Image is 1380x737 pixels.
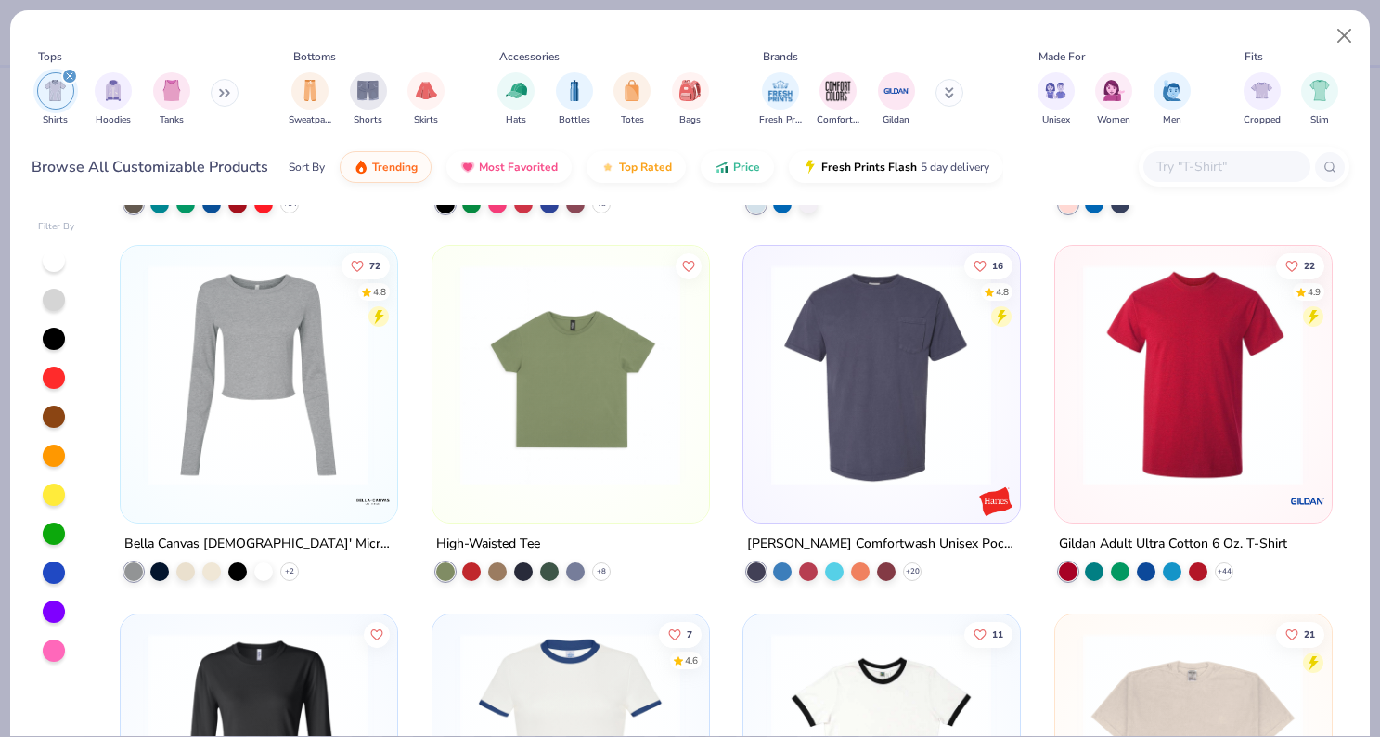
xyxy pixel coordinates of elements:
div: filter for Comfort Colors [817,72,859,127]
button: Like [364,621,390,647]
span: + 20 [906,565,920,576]
div: 4.8 [373,285,386,299]
div: filter for Gildan [878,72,915,127]
button: Like [964,621,1012,647]
span: Women [1097,113,1130,127]
button: filter button [37,72,74,127]
div: filter for Bags [672,72,709,127]
div: 4.8 [996,285,1009,299]
button: filter button [817,72,859,127]
div: filter for Hoodies [95,72,132,127]
img: Sweatpants Image [300,80,320,101]
img: 3c1a081b-6ca8-4a00-a3b6-7ee979c43c2b [1074,265,1312,485]
div: Browse All Customizable Products [32,156,268,178]
img: Slim Image [1309,80,1330,101]
img: Comfort Colors Image [824,77,852,105]
input: Try "T-Shirt" [1154,156,1297,177]
span: Tanks [160,113,184,127]
span: Shirts [43,113,68,127]
span: 22 [1304,261,1315,270]
button: Like [964,252,1012,278]
span: Fresh Prints [759,113,802,127]
div: [PERSON_NAME] Comfortwash Unisex Pocket T-Shirt [747,532,1016,555]
img: Shirts Image [45,80,66,101]
span: Sweatpants [289,113,331,127]
div: 4.9 [1308,285,1321,299]
div: filter for Shirts [37,72,74,127]
img: 1dc1199f-6318-406b-8463-addc8fd1365e [451,265,690,485]
div: High-Waisted Tee [436,532,540,555]
button: filter button [289,72,331,127]
span: Cropped [1244,113,1281,127]
span: Hats [506,113,526,127]
span: Most Favorited [479,160,558,175]
div: 4.6 [685,653,698,667]
button: Like [676,252,702,278]
img: Unisex Image [1045,80,1066,101]
span: Men [1163,113,1181,127]
div: filter for Sweatpants [289,72,331,127]
button: Close [1327,19,1362,54]
span: Unisex [1042,113,1070,127]
img: Cropped Image [1251,80,1272,101]
img: trending.gif [354,160,368,175]
img: Gildan Image [883,77,910,105]
button: filter button [95,72,132,127]
img: most_fav.gif [460,160,475,175]
span: Totes [621,113,644,127]
div: filter for Men [1154,72,1191,127]
div: Tops [38,48,62,65]
div: filter for Skirts [407,72,445,127]
button: Top Rated [587,151,686,183]
button: Fresh Prints Flash5 day delivery [789,151,1003,183]
button: Price [701,151,774,183]
span: + 44 [1217,565,1231,576]
button: filter button [407,72,445,127]
div: Brands [763,48,798,65]
span: Bottles [559,113,590,127]
span: + 8 [597,565,606,576]
img: Bags Image [679,80,700,101]
span: Skirts [414,113,438,127]
img: Hanes logo [977,482,1014,519]
button: filter button [759,72,802,127]
div: Accessories [499,48,560,65]
div: Bella Canvas [DEMOGRAPHIC_DATA]' Micro Ribbed Long Sleeve Baby Tee [124,532,393,555]
span: 16 [992,261,1003,270]
button: filter button [878,72,915,127]
span: 72 [369,261,380,270]
div: Bottoms [293,48,336,65]
span: Trending [372,160,418,175]
div: filter for Cropped [1244,72,1281,127]
button: Like [659,621,702,647]
div: filter for Tanks [153,72,190,127]
img: Men Image [1162,80,1182,101]
img: Fresh Prints Image [767,77,794,105]
div: filter for Hats [497,72,535,127]
span: 7 [687,629,692,639]
button: filter button [1038,72,1075,127]
img: Skirts Image [416,80,437,101]
div: filter for Unisex [1038,72,1075,127]
button: filter button [1095,72,1132,127]
button: Like [342,252,390,278]
span: Bags [679,113,701,127]
img: Tanks Image [161,80,182,101]
button: filter button [350,72,387,127]
button: filter button [153,72,190,127]
span: Top Rated [619,160,672,175]
button: Trending [340,151,432,183]
div: filter for Shorts [350,72,387,127]
span: 21 [1304,629,1315,639]
span: 11 [992,629,1003,639]
div: Filter By [38,220,75,234]
img: Totes Image [622,80,642,101]
span: Slim [1310,113,1329,127]
span: Comfort Colors [817,113,859,127]
button: Like [1276,252,1324,278]
img: Shorts Image [357,80,379,101]
div: Fits [1245,48,1263,65]
img: Hoodies Image [103,80,123,101]
button: filter button [1154,72,1191,127]
button: filter button [497,72,535,127]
